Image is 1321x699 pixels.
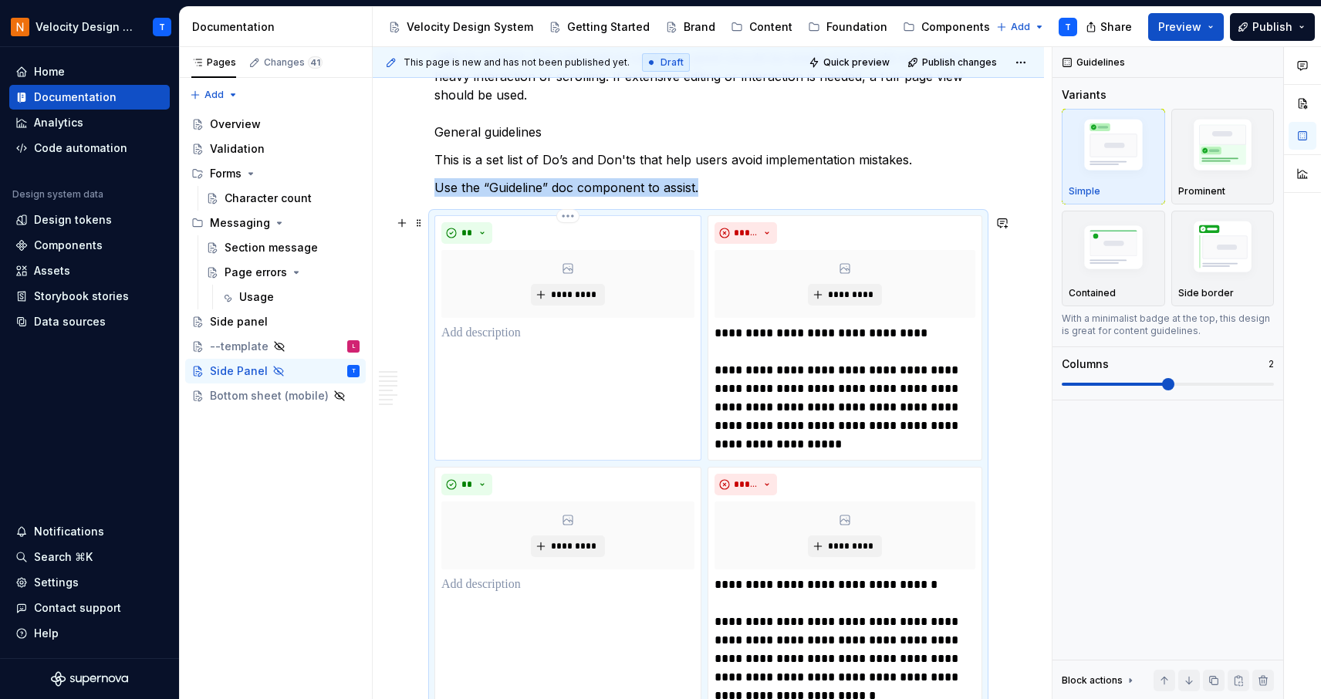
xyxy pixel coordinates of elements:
[51,671,128,687] svg: Supernova Logo
[353,339,355,354] div: L
[1178,287,1234,299] p: Side border
[9,85,170,110] a: Documentation
[1252,19,1292,35] span: Publish
[1178,216,1268,283] img: placeholder
[185,161,366,186] div: Forms
[185,383,366,408] a: Bottom sheet (mobile)
[225,240,318,255] div: Section message
[308,56,323,69] span: 41
[225,265,287,280] div: Page errors
[9,136,170,160] a: Code automation
[9,596,170,620] button: Contact support
[684,19,715,35] div: Brand
[823,56,890,69] span: Quick preview
[34,524,104,539] div: Notifications
[1062,312,1274,337] div: With a minimalist badge at the top, this design is great for content guidelines.
[992,16,1049,38] button: Add
[1065,21,1071,33] div: T
[1069,185,1100,198] p: Simple
[9,284,170,309] a: Storybook stories
[34,263,70,279] div: Assets
[352,363,356,379] div: T
[9,519,170,544] button: Notifications
[404,56,630,69] span: This page is new and has not been published yet.
[1011,21,1030,33] span: Add
[9,570,170,595] a: Settings
[9,545,170,569] button: Search ⌘K
[1178,185,1225,198] p: Prominent
[34,89,117,105] div: Documentation
[185,137,366,161] a: Validation
[210,388,329,404] div: Bottom sheet (mobile)
[34,549,93,565] div: Search ⌘K
[660,56,684,69] span: Draft
[542,15,656,39] a: Getting Started
[3,10,176,43] button: Velocity Design System by NAVEXT
[9,258,170,283] a: Assets
[12,188,103,201] div: Design system data
[1230,13,1315,41] button: Publish
[802,15,894,39] a: Foundation
[34,115,83,130] div: Analytics
[725,15,799,39] a: Content
[200,260,366,285] a: Page errors
[210,117,261,132] div: Overview
[1069,114,1158,181] img: placeholder
[35,19,134,35] div: Velocity Design System by NAVEX
[382,15,539,39] a: Velocity Design System
[1178,114,1268,181] img: placeholder
[34,212,112,228] div: Design tokens
[204,89,224,101] span: Add
[185,309,366,334] a: Side panel
[434,178,982,197] p: Use the “Guideline” doc component to assist.
[185,112,366,408] div: Page tree
[34,140,127,156] div: Code automation
[826,19,887,35] div: Foundation
[9,233,170,258] a: Components
[185,211,366,235] div: Messaging
[210,141,265,157] div: Validation
[34,626,59,641] div: Help
[200,235,366,260] a: Section message
[382,12,988,42] div: Page tree
[225,191,312,206] div: Character count
[34,238,103,253] div: Components
[1069,287,1116,299] p: Contained
[34,289,129,304] div: Storybook stories
[9,110,170,135] a: Analytics
[9,59,170,84] a: Home
[1171,211,1275,306] button: placeholderSide border
[749,19,792,35] div: Content
[1158,19,1201,35] span: Preview
[185,334,366,359] a: --templateL
[1100,19,1132,35] span: Share
[185,112,366,137] a: Overview
[215,285,366,309] a: Usage
[9,621,170,646] button: Help
[1171,109,1275,204] button: placeholderProminent
[264,56,323,69] div: Changes
[1062,674,1123,687] div: Block actions
[1148,13,1224,41] button: Preview
[34,600,121,616] div: Contact support
[9,309,170,334] a: Data sources
[921,19,990,35] div: Components
[407,19,533,35] div: Velocity Design System
[659,15,721,39] a: Brand
[897,15,996,39] a: Components
[1062,87,1106,103] div: Variants
[434,150,982,169] p: This is a set list of Do’s and Don'ts that help users avoid implementation mistakes.
[34,575,79,590] div: Settings
[922,56,997,69] span: Publish changes
[9,208,170,232] a: Design tokens
[159,21,165,33] div: T
[11,18,29,36] img: bb28370b-b938-4458-ba0e-c5bddf6d21d4.png
[210,314,268,329] div: Side panel
[34,64,65,79] div: Home
[210,166,242,181] div: Forms
[210,215,270,231] div: Messaging
[239,289,274,305] div: Usage
[192,19,366,35] div: Documentation
[1062,356,1109,372] div: Columns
